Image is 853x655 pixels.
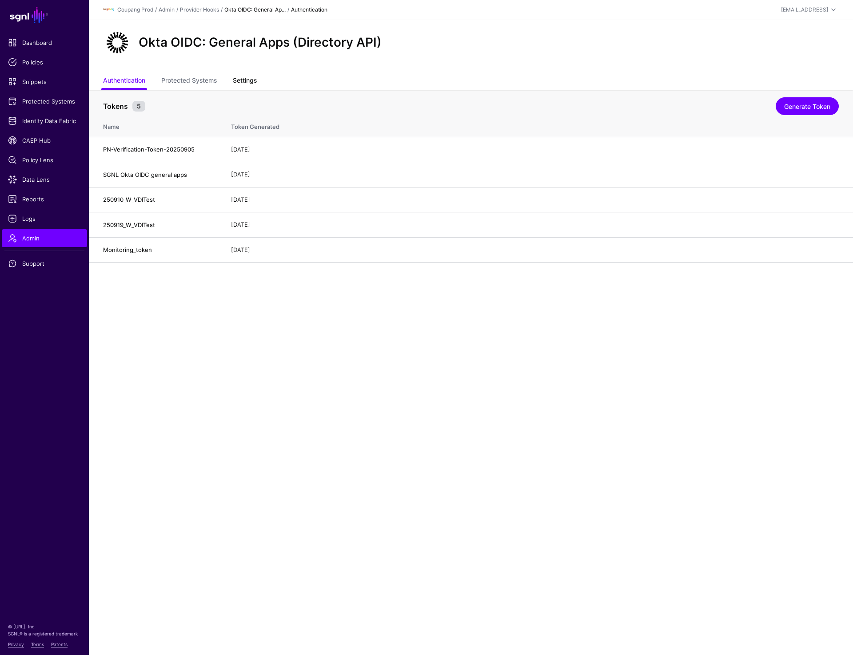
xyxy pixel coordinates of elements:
[5,5,84,25] a: SGNL
[231,221,250,228] span: [DATE]
[286,6,291,14] div: /
[8,642,24,647] a: Privacy
[776,97,839,115] a: Generate Token
[291,6,327,13] strong: Authentication
[89,114,222,137] th: Name
[103,4,114,15] img: svg+xml;base64,PHN2ZyBpZD0iTG9nbyIgeG1sbnM9Imh0dHA6Ly93d3cudzMub3JnLzIwMDAvc3ZnIiB3aWR0aD0iMTIxLj...
[8,195,81,204] span: Reports
[231,146,250,153] span: [DATE]
[103,221,213,229] h4: 250919_W_VDITest
[8,623,81,630] p: © [URL], Inc
[2,190,87,208] a: Reports
[132,101,145,112] small: 5
[2,171,87,188] a: Data Lens
[117,6,153,13] a: Coupang Prod
[233,73,257,90] a: Settings
[8,175,81,184] span: Data Lens
[219,6,224,14] div: /
[2,112,87,130] a: Identity Data Fabric
[153,6,159,14] div: /
[8,38,81,47] span: Dashboard
[2,92,87,110] a: Protected Systems
[2,34,87,52] a: Dashboard
[175,6,180,14] div: /
[103,28,132,57] img: svg+xml;base64,PHN2ZyB3aWR0aD0iNjQiIGhlaWdodD0iNjQiIHZpZXdCb3g9IjAgMCA2NCA2NCIgZmlsbD0ibm9uZSIgeG...
[224,6,286,13] strong: Okta OIDC: General Ap...
[8,58,81,67] span: Policies
[222,114,853,137] th: Token Generated
[51,642,68,647] a: Patents
[8,214,81,223] span: Logs
[231,246,250,253] span: [DATE]
[2,210,87,228] a: Logs
[2,132,87,149] a: CAEP Hub
[8,77,81,86] span: Snippets
[2,53,87,71] a: Policies
[8,234,81,243] span: Admin
[2,151,87,169] a: Policy Lens
[8,630,81,637] p: SGNL® is a registered trademark
[2,73,87,91] a: Snippets
[31,642,44,647] a: Terms
[161,73,217,90] a: Protected Systems
[8,156,81,164] span: Policy Lens
[8,259,81,268] span: Support
[8,116,81,125] span: Identity Data Fabric
[231,171,250,178] span: [DATE]
[781,6,828,14] div: [EMAIL_ADDRESS]
[139,35,382,50] h2: Okta OIDC: General Apps (Directory API)
[8,136,81,145] span: CAEP Hub
[8,97,81,106] span: Protected Systems
[103,171,213,179] h4: SGNL Okta OIDC general apps
[231,196,250,203] span: [DATE]
[180,6,219,13] a: Provider Hooks
[103,196,213,204] h4: 250910_W_VDITest
[103,73,145,90] a: Authentication
[101,101,130,112] span: Tokens
[103,145,213,153] h4: PN-Verification-Token-20250905
[159,6,175,13] a: Admin
[103,246,213,254] h4: Monitoring_token
[2,229,87,247] a: Admin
